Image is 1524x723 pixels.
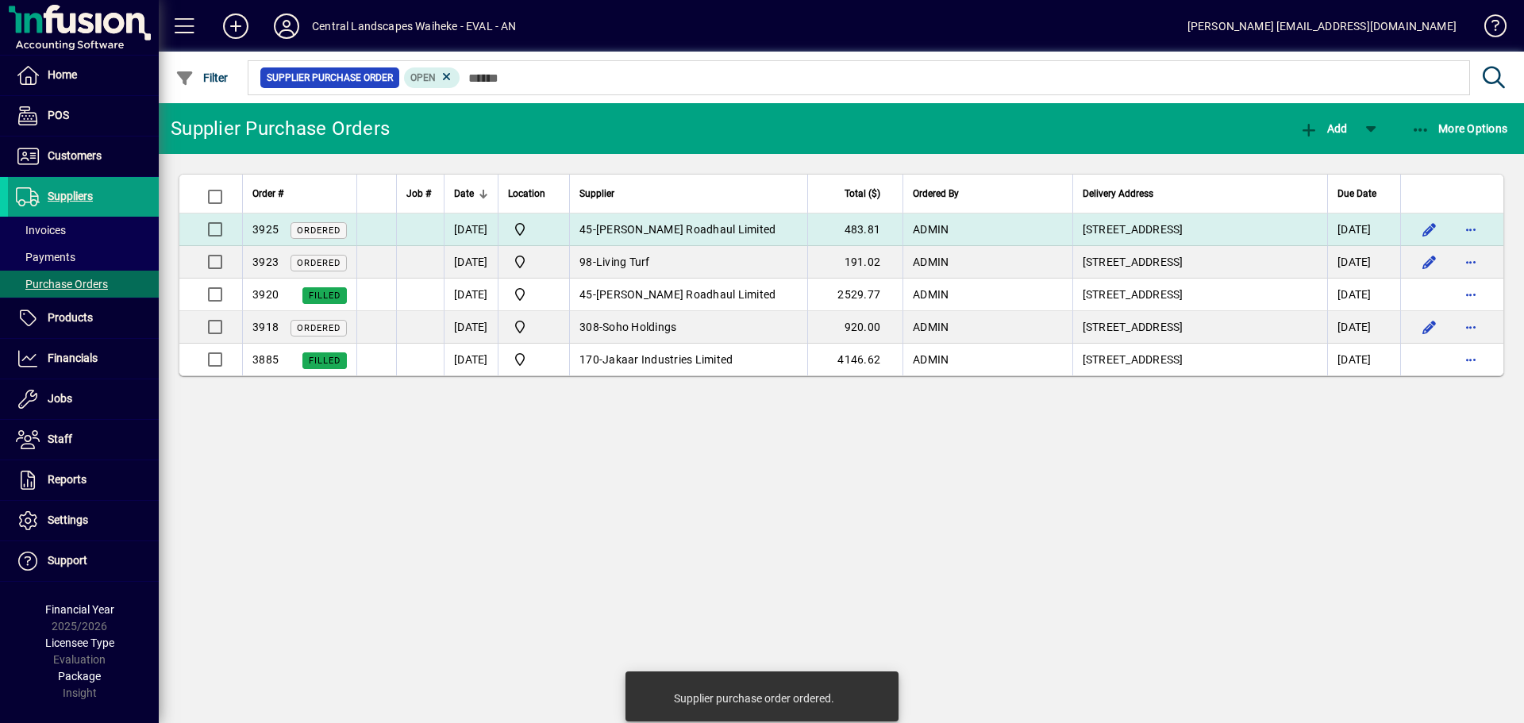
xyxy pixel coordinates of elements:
span: Add [1299,122,1347,135]
a: Invoices [8,217,159,244]
a: POS [8,96,159,136]
a: Home [8,56,159,95]
div: Central Landscapes Waiheke - EVAL - AN [312,13,517,39]
a: Settings [8,501,159,540]
span: Filter [175,71,229,84]
div: Ordered By [913,185,1063,202]
div: Supplier purchase order ordered. [674,690,834,706]
span: Ordered [297,323,341,333]
td: [STREET_ADDRESS] [1072,344,1327,375]
a: Jobs [8,379,159,419]
span: ADMIN [913,288,949,301]
span: Licensee Type [45,636,114,649]
span: 45 [579,288,593,301]
span: [PERSON_NAME] Roadhaul Limited [596,288,776,301]
td: [DATE] [1327,344,1400,375]
span: Ordered By [913,185,959,202]
td: 2529.77 [807,279,902,311]
button: More options [1458,217,1484,242]
span: [PERSON_NAME] Roadhaul Limited [596,223,776,236]
span: Jobs [48,392,72,405]
span: Financials [48,352,98,364]
button: Add [1295,114,1351,143]
span: Customers [48,149,102,162]
span: Central Landscape Supplies Waiheke [508,220,560,239]
button: Add [210,12,261,40]
div: Due Date [1337,185,1391,202]
button: More options [1458,314,1484,340]
td: 4146.62 [807,344,902,375]
span: Jakaar Industries Limited [602,353,733,366]
button: More Options [1407,114,1512,143]
td: - [569,311,807,344]
span: ADMIN [913,321,949,333]
span: 98 [579,256,593,268]
span: Settings [48,513,88,526]
span: Date [454,185,474,202]
span: 3923 [252,256,279,268]
div: [PERSON_NAME] [EMAIL_ADDRESS][DOMAIN_NAME] [1187,13,1457,39]
td: 920.00 [807,311,902,344]
span: Delivery Address [1083,185,1153,202]
a: Products [8,298,159,338]
button: Edit [1417,217,1442,242]
button: Filter [171,63,233,92]
div: Supplier Purchase Orders [171,116,390,141]
span: Filled [309,356,341,366]
td: - [569,279,807,311]
td: [DATE] [1327,246,1400,279]
span: Central Landscape Supplies Waiheke [508,285,560,304]
a: Purchase Orders [8,271,159,298]
span: Financial Year [45,603,114,616]
span: 3920 [252,288,279,301]
span: Payments [16,251,75,263]
td: [DATE] [444,279,498,311]
span: Package [58,670,101,683]
td: [DATE] [444,213,498,246]
div: Supplier [579,185,798,202]
span: Products [48,311,93,324]
a: Payments [8,244,159,271]
a: Reports [8,460,159,500]
span: 45 [579,223,593,236]
button: More options [1458,347,1484,372]
span: Location [508,185,545,202]
span: ADMIN [913,223,949,236]
span: 170 [579,353,599,366]
div: Order # [252,185,347,202]
span: Total ($) [845,185,880,202]
mat-chip: Completion Status: Open [404,67,460,88]
td: [DATE] [444,246,498,279]
td: 191.02 [807,246,902,279]
span: Reports [48,473,87,486]
div: Date [454,185,488,202]
td: [STREET_ADDRESS] [1072,279,1327,311]
span: More Options [1411,122,1508,135]
span: Support [48,554,87,567]
td: [DATE] [1327,213,1400,246]
span: Open [410,72,436,83]
td: - [569,344,807,375]
span: Filled [309,290,341,301]
td: [DATE] [444,311,498,344]
span: Ordered [297,258,341,268]
a: Support [8,541,159,581]
span: Soho Holdings [602,321,676,333]
span: 3885 [252,353,279,366]
span: ADMIN [913,256,949,268]
span: Supplier Purchase Order [267,70,393,86]
button: Edit [1417,314,1442,340]
span: Central Landscape Supplies Waiheke [508,350,560,369]
span: Suppliers [48,190,93,202]
a: Staff [8,420,159,460]
span: Due Date [1337,185,1376,202]
span: Purchase Orders [16,278,108,290]
button: More options [1458,249,1484,275]
span: Supplier [579,185,614,202]
span: Central Landscape Supplies Waiheke [508,317,560,337]
a: Knowledge Base [1472,3,1504,55]
button: Profile [261,12,312,40]
td: - [569,246,807,279]
a: Financials [8,339,159,379]
div: Total ($) [818,185,895,202]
